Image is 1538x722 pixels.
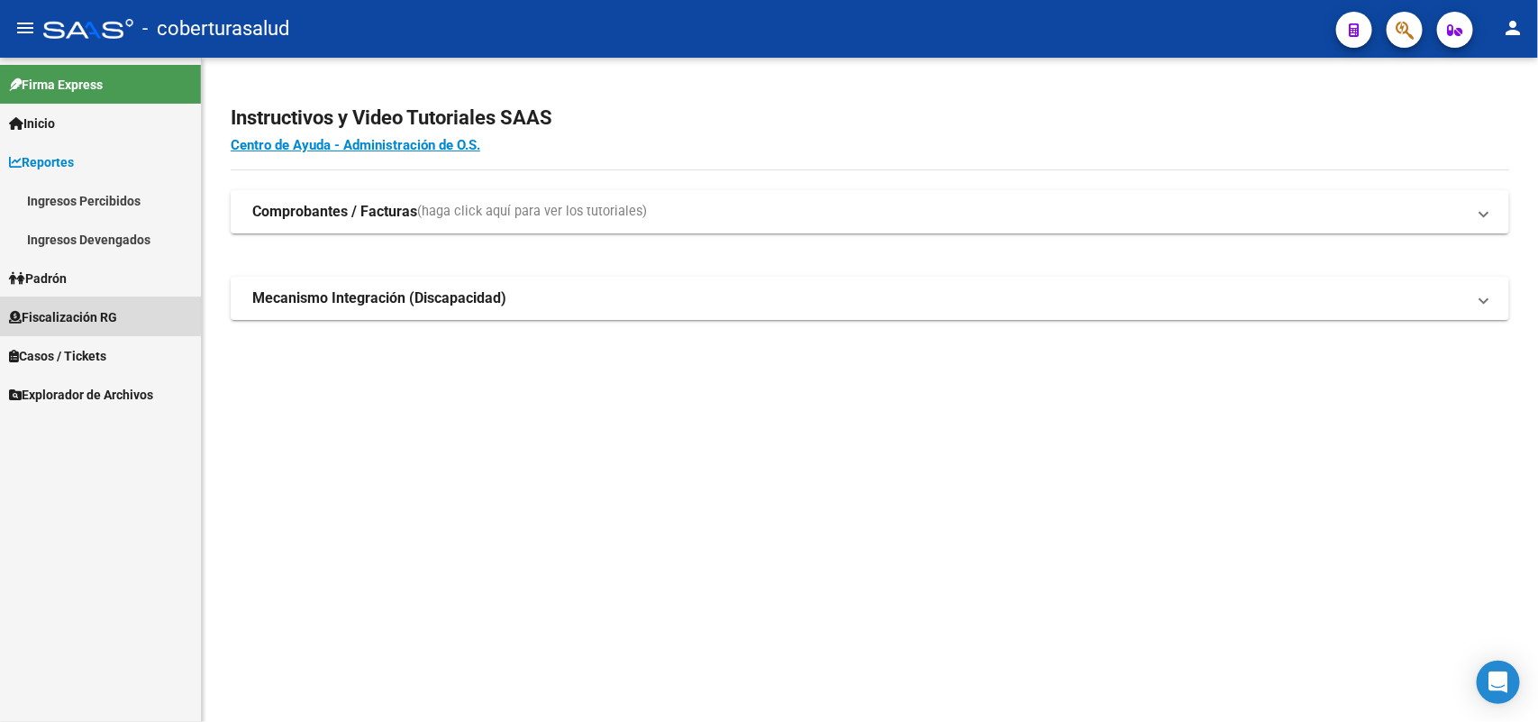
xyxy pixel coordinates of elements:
[1477,661,1520,704] div: Open Intercom Messenger
[417,202,647,222] span: (haga click aquí para ver los tutoriales)
[231,190,1509,233] mat-expansion-panel-header: Comprobantes / Facturas(haga click aquí para ver los tutoriales)
[9,307,117,327] span: Fiscalización RG
[9,114,55,133] span: Inicio
[9,152,74,172] span: Reportes
[9,346,106,366] span: Casos / Tickets
[231,101,1509,135] h2: Instructivos y Video Tutoriales SAAS
[1502,17,1524,39] mat-icon: person
[231,137,480,153] a: Centro de Ayuda - Administración de O.S.
[142,9,289,49] span: - coberturasalud
[9,385,153,405] span: Explorador de Archivos
[252,288,506,308] strong: Mecanismo Integración (Discapacidad)
[252,202,417,222] strong: Comprobantes / Facturas
[9,269,67,288] span: Padrón
[231,277,1509,320] mat-expansion-panel-header: Mecanismo Integración (Discapacidad)
[14,17,36,39] mat-icon: menu
[9,75,103,95] span: Firma Express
